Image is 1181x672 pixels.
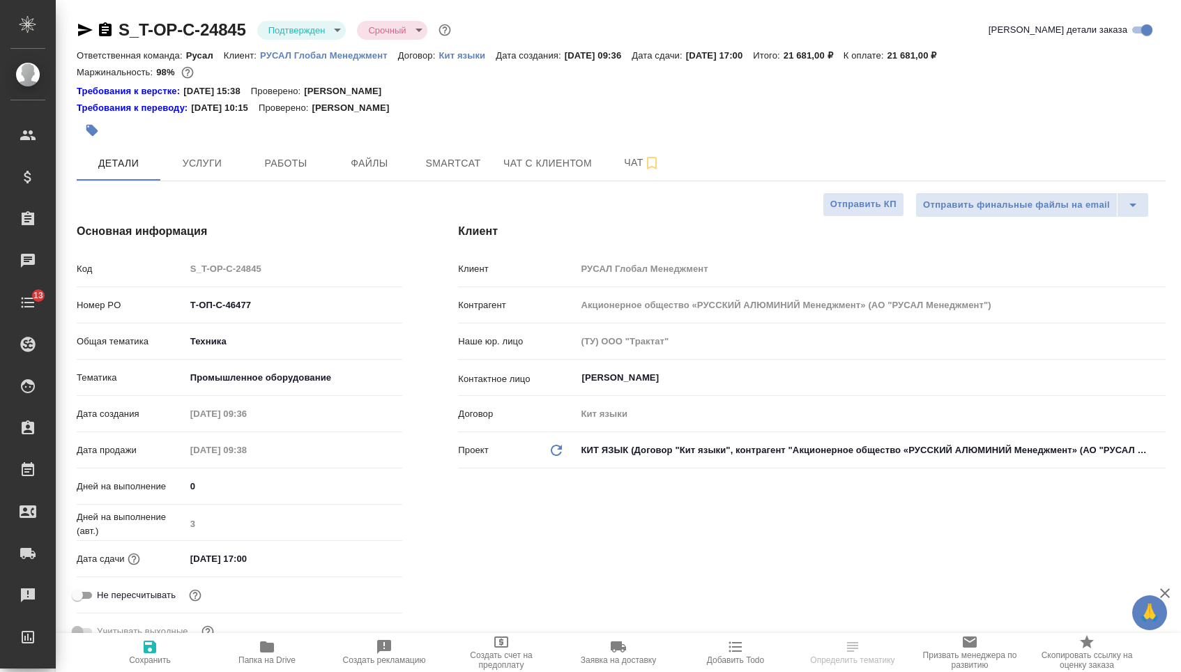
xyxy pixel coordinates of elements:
span: Детали [85,155,152,172]
span: Отправить финальные файлы на email [923,197,1110,213]
svg: Подписаться [643,155,660,171]
a: S_T-OP-C-24845 [119,20,246,39]
h4: Основная информация [77,223,402,240]
p: Проверено: [251,84,305,98]
button: Open [1158,376,1161,379]
input: ✎ Введи что-нибудь [185,549,307,569]
p: Дата сдачи: [632,50,685,61]
a: Кит языки [439,49,496,61]
p: К оплате: [844,50,887,61]
button: 🙏 [1132,595,1167,630]
p: [PERSON_NAME] [312,101,399,115]
p: Клиент [458,262,576,276]
a: Требования к верстке: [77,84,183,98]
p: Номер PO [77,298,185,312]
p: Тематика [77,371,185,385]
button: Создать рекламацию [326,633,443,672]
div: Подтвержден [357,21,427,40]
div: Промышленное оборудование [185,366,403,390]
button: Призвать менеджера по развитию [911,633,1028,672]
input: Пустое поле [185,440,307,460]
button: Папка на Drive [208,633,326,672]
span: Создать рекламацию [343,655,426,665]
p: Договор [458,407,576,421]
input: Пустое поле [185,514,403,534]
span: Скопировать ссылку на оценку заказа [1037,650,1137,670]
button: Доп статусы указывают на важность/срочность заказа [436,21,454,39]
span: Папка на Drive [238,655,296,665]
span: Чат с клиентом [503,155,592,172]
p: Клиент: [224,50,260,61]
div: КИТ ЯЗЫК (Договор "Кит языки", контрагент "Акционерное общество «РУССКИЙ АЛЮМИНИЙ Менеджмент» (АО... [576,438,1166,462]
button: Выбери, если сб и вс нужно считать рабочими днями для выполнения заказа. [199,623,217,641]
p: Проверено: [259,101,312,115]
button: Создать счет на предоплату [443,633,560,672]
p: [PERSON_NAME] [304,84,392,98]
button: Добавить Todo [677,633,794,672]
span: Сохранить [129,655,171,665]
p: Общая тематика [77,335,185,349]
input: Пустое поле [185,259,403,279]
button: Скопировать ссылку для ЯМессенджера [77,22,93,38]
button: Включи, если не хочешь, чтобы указанная дата сдачи изменилась после переставления заказа в 'Подтв... [186,586,204,604]
p: Дата создания: [496,50,564,61]
p: [DATE] 17:00 [686,50,754,61]
div: Техника [185,330,403,353]
button: Отправить КП [823,192,904,217]
button: Определить тематику [794,633,911,672]
p: [DATE] 09:36 [565,50,632,61]
span: Отправить КП [830,197,897,213]
span: Услуги [169,155,236,172]
p: Дней на выполнение [77,480,185,494]
div: Нажми, чтобы открыть папку с инструкцией [77,84,183,98]
h4: Клиент [458,223,1166,240]
input: Пустое поле [576,331,1166,351]
span: Smartcat [420,155,487,172]
p: Контактное лицо [458,372,576,386]
button: Скопировать ссылку [97,22,114,38]
p: РУСАЛ Глобал Менеджмент [260,50,398,61]
button: Скопировать ссылку на оценку заказа [1028,633,1145,672]
p: 21 681,00 ₽ [784,50,844,61]
div: Нажми, чтобы открыть папку с инструкцией [77,101,191,115]
button: Заявка на доставку [560,633,677,672]
button: Добавить тэг [77,115,107,146]
p: Маржинальность: [77,67,156,77]
p: Итого: [753,50,783,61]
button: Подтвержден [264,24,330,36]
span: Учитывать выходные [97,625,188,639]
span: Создать счет на предоплату [451,650,551,670]
button: 337.40 RUB; [178,63,197,82]
input: Пустое поле [576,404,1166,424]
p: 21 681,00 ₽ [887,50,947,61]
span: Призвать менеджера по развитию [920,650,1020,670]
p: [DATE] 10:15 [191,101,259,115]
button: Срочный [364,24,410,36]
p: Контрагент [458,298,576,312]
input: Пустое поле [576,259,1166,279]
span: 13 [25,289,52,303]
p: Русал [186,50,224,61]
p: 98% [156,67,178,77]
p: Проект [458,443,489,457]
span: [PERSON_NAME] детали заказа [989,23,1127,37]
p: Наше юр. лицо [458,335,576,349]
p: Договор: [398,50,439,61]
p: Код [77,262,185,276]
input: ✎ Введи что-нибудь [185,476,403,496]
span: Не пересчитывать [97,588,176,602]
p: Дней на выполнение (авт.) [77,510,185,538]
div: Подтвержден [257,21,346,40]
button: Если добавить услуги и заполнить их объемом, то дата рассчитается автоматически [125,550,143,568]
button: Сохранить [91,633,208,672]
button: Отправить финальные файлы на email [915,192,1118,217]
input: Пустое поле [185,404,307,424]
span: Чат [609,154,676,171]
a: Требования к переводу: [77,101,191,115]
span: Работы [252,155,319,172]
p: Дата сдачи [77,552,125,566]
a: 13 [3,285,52,320]
div: split button [915,192,1149,217]
p: Дата создания [77,407,185,421]
span: Добавить Todo [707,655,764,665]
